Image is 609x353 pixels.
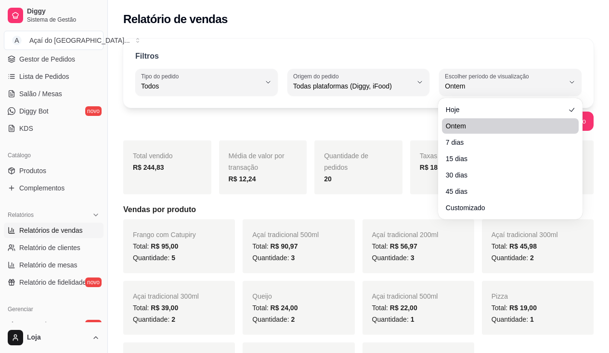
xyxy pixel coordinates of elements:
[151,242,178,250] span: R$ 95,00
[252,315,295,323] span: Quantidade:
[141,81,260,91] span: Todos
[293,72,342,80] label: Origem do pedido
[19,89,62,99] span: Salão / Mesas
[446,138,566,147] span: 7 dias
[12,36,22,45] span: A
[133,254,175,262] span: Quantidade:
[445,81,564,91] span: Ontem
[229,152,285,171] span: Média de valor por transação
[133,164,164,171] strong: R$ 244,83
[411,315,415,323] span: 1
[151,304,178,312] span: R$ 39,00
[133,231,196,239] span: Frango com Catupiry
[133,315,175,323] span: Quantidade:
[252,231,319,239] span: Açaí tradicional 500ml
[8,211,34,219] span: Relatórios
[19,106,49,116] span: Diggy Bot
[27,16,100,24] span: Sistema de Gestão
[492,292,508,300] span: Pizza
[372,315,415,323] span: Quantidade:
[492,254,534,262] span: Quantidade:
[27,333,88,342] span: Loja
[420,164,447,171] strong: R$ 18,00
[171,315,175,323] span: 2
[530,254,534,262] span: 2
[324,175,332,183] strong: 20
[446,121,566,131] span: Ontem
[4,148,104,163] div: Catálogo
[133,242,178,250] span: Total:
[133,152,173,160] span: Total vendido
[171,254,175,262] span: 5
[19,54,75,64] span: Gestor de Pedidos
[372,304,417,312] span: Total:
[446,105,566,114] span: Hoje
[390,242,417,250] span: R$ 56,97
[445,72,532,80] label: Escolher período de visualização
[390,304,417,312] span: R$ 22,00
[372,242,417,250] span: Total:
[420,152,471,160] span: Taxas de entrega
[492,231,558,239] span: Açaí tradicional 300ml
[19,243,80,252] span: Relatório de clientes
[4,31,104,50] button: Select a team
[372,292,438,300] span: Açai tradicional 500ml
[19,320,60,329] span: Entregadores
[4,302,104,317] div: Gerenciar
[293,81,413,91] span: Todas plataformas (Diggy, iFood)
[133,304,178,312] span: Total:
[19,124,33,133] span: KDS
[492,315,534,323] span: Quantidade:
[19,277,86,287] span: Relatório de fidelidade
[133,292,199,300] span: Açai tradicional 300ml
[291,254,295,262] span: 3
[27,7,100,16] span: Diggy
[19,166,46,176] span: Produtos
[509,304,537,312] span: R$ 19,00
[252,254,295,262] span: Quantidade:
[530,315,534,323] span: 1
[19,183,65,193] span: Complementos
[252,304,298,312] span: Total:
[252,292,272,300] span: Queijo
[19,72,69,81] span: Lista de Pedidos
[252,242,298,250] span: Total:
[372,231,439,239] span: Açaí tradicional 200ml
[19,226,83,235] span: Relatórios de vendas
[123,204,594,215] h5: Vendas por produto
[29,36,130,45] div: Açaí do [GEOGRAPHIC_DATA] ...
[446,154,566,164] span: 15 dias
[229,175,256,183] strong: R$ 12,24
[509,242,537,250] span: R$ 45,98
[324,152,368,171] span: Quantidade de pedidos
[271,242,298,250] span: R$ 90,97
[291,315,295,323] span: 2
[135,50,159,62] p: Filtros
[446,203,566,213] span: Customizado
[492,304,537,312] span: Total:
[492,242,537,250] span: Total:
[446,187,566,196] span: 45 dias
[123,12,228,27] h2: Relatório de vendas
[271,304,298,312] span: R$ 24,00
[372,254,415,262] span: Quantidade:
[411,254,415,262] span: 3
[19,260,78,270] span: Relatório de mesas
[446,170,566,180] span: 30 dias
[141,72,182,80] label: Tipo do pedido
